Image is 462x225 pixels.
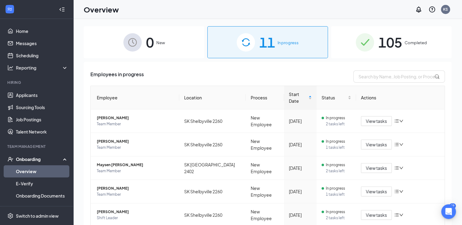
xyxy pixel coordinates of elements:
span: In progress [278,40,299,46]
span: 2 tasks left [326,215,351,221]
span: 1 tasks left [326,145,351,151]
a: Sourcing Tools [16,101,68,113]
span: In progress [326,115,345,121]
span: 105 [378,32,402,53]
button: View tasks [361,163,392,173]
a: Scheduling [16,49,68,62]
span: View tasks [366,212,387,218]
button: View tasks [361,140,392,149]
span: View tasks [366,141,387,148]
span: In progress [326,185,345,191]
span: down [399,142,403,147]
span: [PERSON_NAME] [97,209,174,215]
span: down [399,166,403,170]
span: 2 tasks left [326,168,351,174]
td: New Employee [246,133,284,156]
span: down [399,189,403,194]
span: Completed [405,40,427,46]
a: Messages [16,37,68,49]
div: [DATE] [289,118,312,124]
button: View tasks [361,210,392,220]
div: 39 [449,203,456,209]
td: New Employee [246,156,284,180]
th: Status [317,86,356,109]
div: Reporting [16,65,68,71]
a: Home [16,25,68,37]
span: 11 [259,32,275,53]
span: Team Member [97,191,174,198]
span: New [156,40,165,46]
span: [PERSON_NAME] [97,138,174,145]
div: Switch to admin view [16,213,59,219]
span: 0 [146,32,154,53]
svg: Collapse [59,6,65,12]
span: View tasks [366,118,387,124]
div: Team Management [7,144,67,149]
span: 1 tasks left [326,191,351,198]
div: [DATE] [289,165,312,171]
a: Overview [16,165,68,177]
svg: QuestionInfo [428,6,436,13]
span: In progress [326,162,345,168]
div: KS [443,7,448,12]
svg: Settings [7,213,13,219]
td: SK Shelbyville 2260 [179,109,246,133]
a: Onboarding Documents [16,190,68,202]
span: Employees in progress [90,70,144,83]
svg: Notifications [415,6,422,13]
span: In progress [326,209,345,215]
svg: Analysis [7,65,13,71]
span: bars [394,189,399,194]
span: In progress [326,138,345,145]
span: Shift Leader [97,215,174,221]
span: Team Member [97,145,174,151]
span: bars [394,119,399,123]
span: Team Member [97,168,174,174]
td: New Employee [246,109,284,133]
a: Talent Network [16,126,68,138]
span: View tasks [366,188,387,195]
span: down [399,213,403,217]
th: Process [246,86,284,109]
span: Start Date [289,91,307,104]
span: [PERSON_NAME] [97,185,174,191]
th: Actions [356,86,445,109]
td: New Employee [246,180,284,203]
div: Open Intercom Messenger [441,204,456,219]
span: View tasks [366,165,387,171]
a: E-Verify [16,177,68,190]
span: Status [322,94,347,101]
button: View tasks [361,116,392,126]
input: Search by Name, Job Posting, or Process [353,70,445,83]
a: Activity log [16,202,68,214]
th: Location [179,86,246,109]
span: bars [394,142,399,147]
span: Team Member [97,121,174,127]
div: [DATE] [289,212,312,218]
h1: Overview [84,4,119,15]
div: Hiring [7,80,67,85]
div: [DATE] [289,188,312,195]
button: View tasks [361,187,392,196]
th: Employee [91,86,179,109]
td: SK Shelbyville 2260 [179,133,246,156]
span: bars [394,212,399,217]
span: Maysen [PERSON_NAME] [97,162,174,168]
a: Job Postings [16,113,68,126]
svg: UserCheck [7,156,13,162]
span: bars [394,166,399,170]
td: SK Shelbyville 2260 [179,180,246,203]
svg: WorkstreamLogo [7,6,13,12]
td: SK [GEOGRAPHIC_DATA] 2402 [179,156,246,180]
div: [DATE] [289,141,312,148]
span: down [399,119,403,123]
a: Applicants [16,89,68,101]
span: 2 tasks left [326,121,351,127]
div: Onboarding [16,156,63,162]
span: [PERSON_NAME] [97,115,174,121]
